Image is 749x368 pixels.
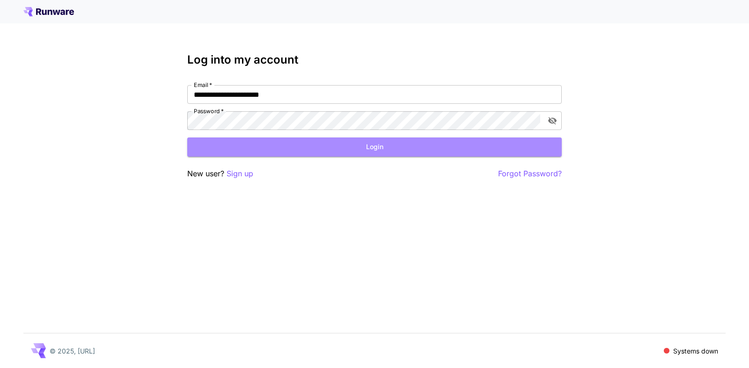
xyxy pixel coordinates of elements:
[498,168,562,180] button: Forgot Password?
[187,137,562,157] button: Login
[194,81,212,89] label: Email
[187,53,562,66] h3: Log into my account
[544,112,561,129] button: toggle password visibility
[50,346,95,356] p: © 2025, [URL]
[194,107,224,115] label: Password
[187,168,253,180] p: New user?
[227,168,253,180] button: Sign up
[673,346,718,356] p: Systems down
